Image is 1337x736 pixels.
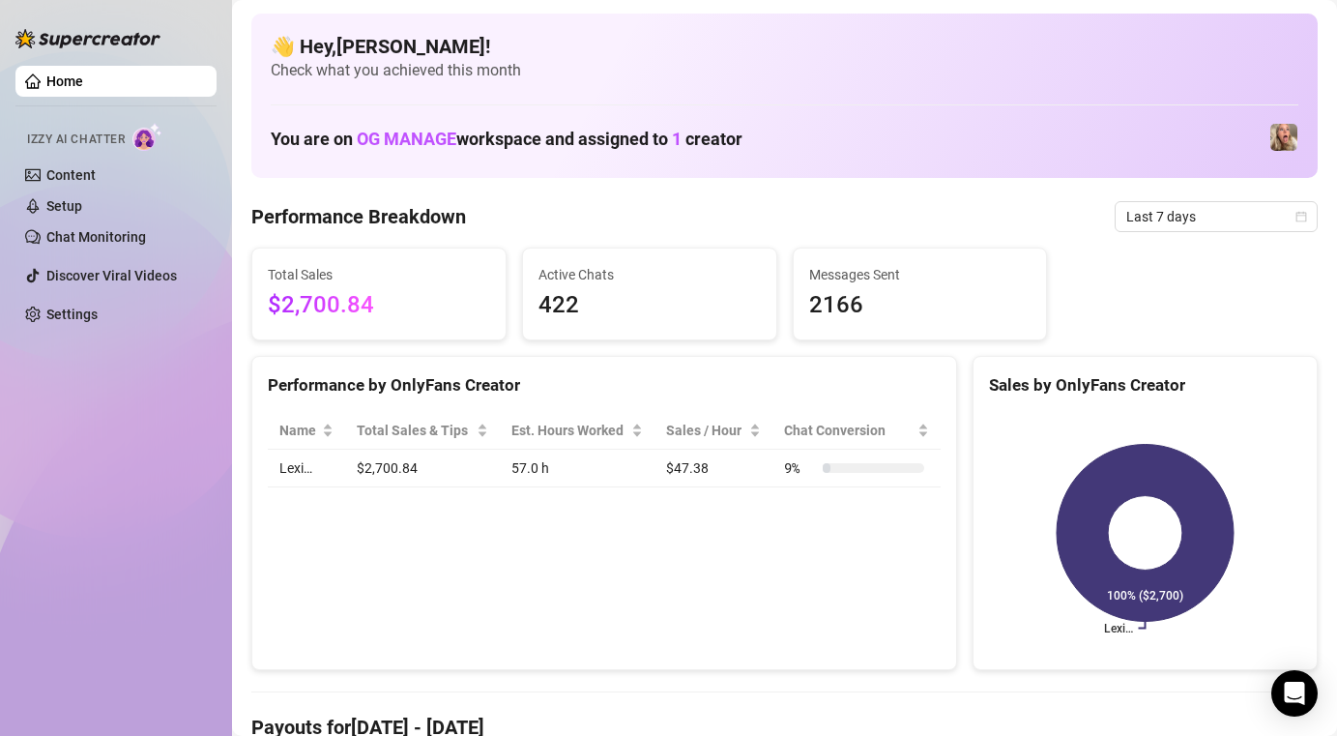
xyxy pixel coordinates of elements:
[271,33,1298,60] h4: 👋 Hey, [PERSON_NAME] !
[772,412,941,450] th: Chat Conversion
[46,74,83,89] a: Home
[1270,124,1297,151] img: Lexi
[268,412,345,450] th: Name
[654,450,771,487] td: $47.38
[251,203,466,230] h4: Performance Breakdown
[1126,202,1306,231] span: Last 7 days
[46,198,82,214] a: Setup
[15,29,160,48] img: logo-BBDzfeDw.svg
[345,412,500,450] th: Total Sales & Tips
[268,450,345,487] td: Lexi…
[46,307,98,322] a: Settings
[271,60,1298,81] span: Check what you achieved this month
[1295,211,1307,222] span: calendar
[989,372,1301,398] div: Sales by OnlyFans Creator
[538,264,761,285] span: Active Chats
[46,167,96,183] a: Content
[27,131,125,149] span: Izzy AI Chatter
[538,287,761,324] span: 422
[279,420,318,441] span: Name
[500,450,655,487] td: 57.0 h
[511,420,628,441] div: Est. Hours Worked
[1104,622,1133,635] text: Lexi…
[132,123,162,151] img: AI Chatter
[46,229,146,245] a: Chat Monitoring
[784,420,914,441] span: Chat Conversion
[46,268,177,283] a: Discover Viral Videos
[268,264,490,285] span: Total Sales
[809,264,1032,285] span: Messages Sent
[672,129,682,149] span: 1
[357,129,456,149] span: OG MANAGE
[357,420,473,441] span: Total Sales & Tips
[654,412,771,450] th: Sales / Hour
[345,450,500,487] td: $2,700.84
[268,372,941,398] div: Performance by OnlyFans Creator
[271,129,742,150] h1: You are on workspace and assigned to creator
[666,420,744,441] span: Sales / Hour
[268,287,490,324] span: $2,700.84
[784,457,815,479] span: 9 %
[1271,670,1318,717] div: Open Intercom Messenger
[809,287,1032,324] span: 2166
